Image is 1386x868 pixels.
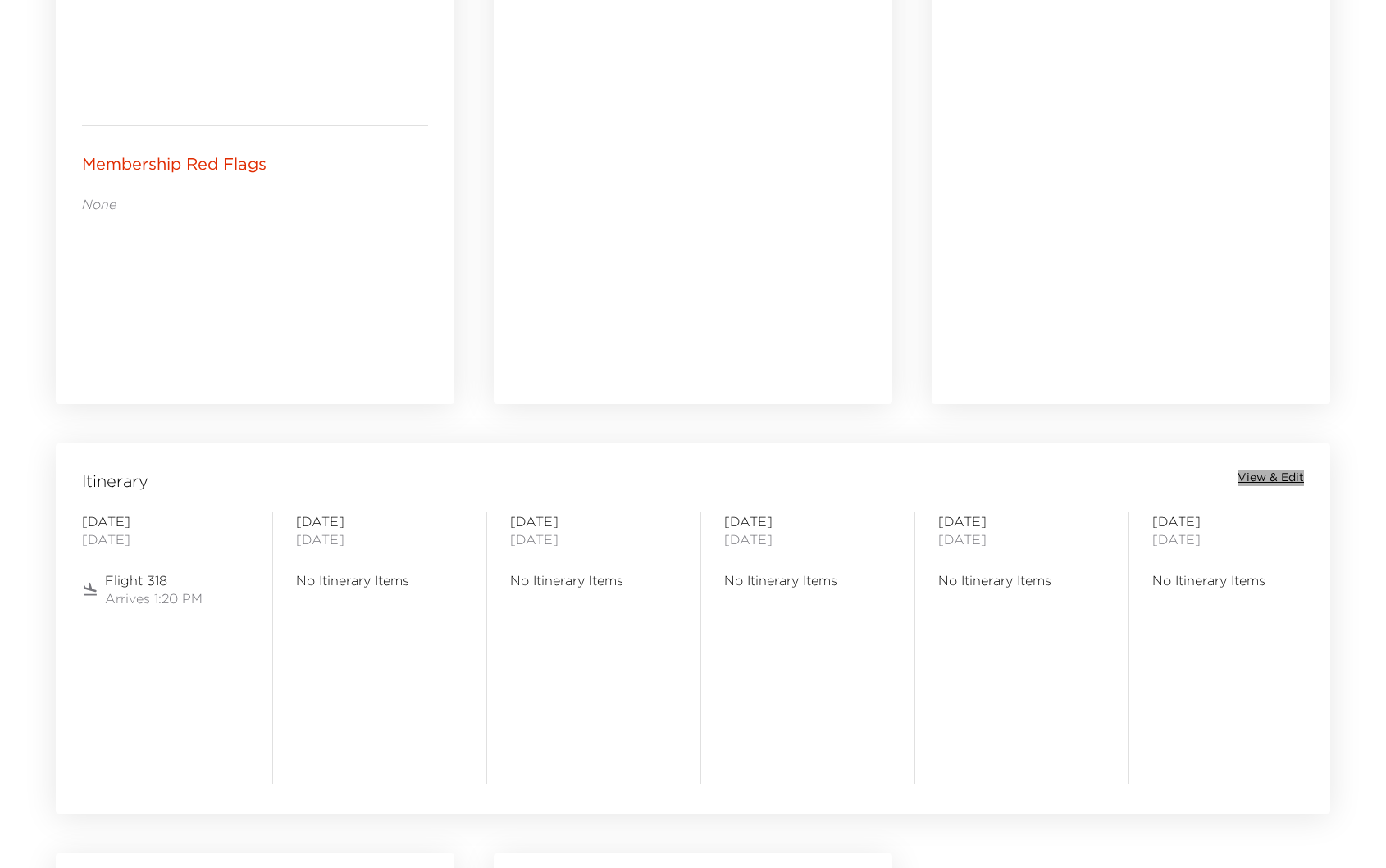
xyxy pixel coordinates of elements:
[82,152,267,175] p: Membership Red Flags
[938,571,1106,589] span: No Itinerary Items
[724,530,891,548] span: [DATE]
[296,512,463,530] span: [DATE]
[105,571,203,589] span: Flight 318
[510,571,677,589] span: No Itinerary Items
[724,571,891,589] span: No Itinerary Items
[82,195,428,213] p: None
[938,530,1106,548] span: [DATE]
[82,530,249,548] span: [DATE]
[296,530,463,548] span: [DATE]
[1152,512,1320,530] span: [DATE]
[296,571,463,589] span: No Itinerary Items
[510,512,677,530] span: [DATE]
[938,512,1106,530] span: [DATE]
[105,589,203,607] span: Arrives 1:20 PM
[82,512,249,530] span: [DATE]
[724,512,891,530] span: [DATE]
[1238,470,1304,486] button: View & Edit
[510,530,677,548] span: [DATE]
[82,470,148,493] span: Itinerary
[1152,571,1320,589] span: No Itinerary Items
[1152,530,1320,548] span: [DATE]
